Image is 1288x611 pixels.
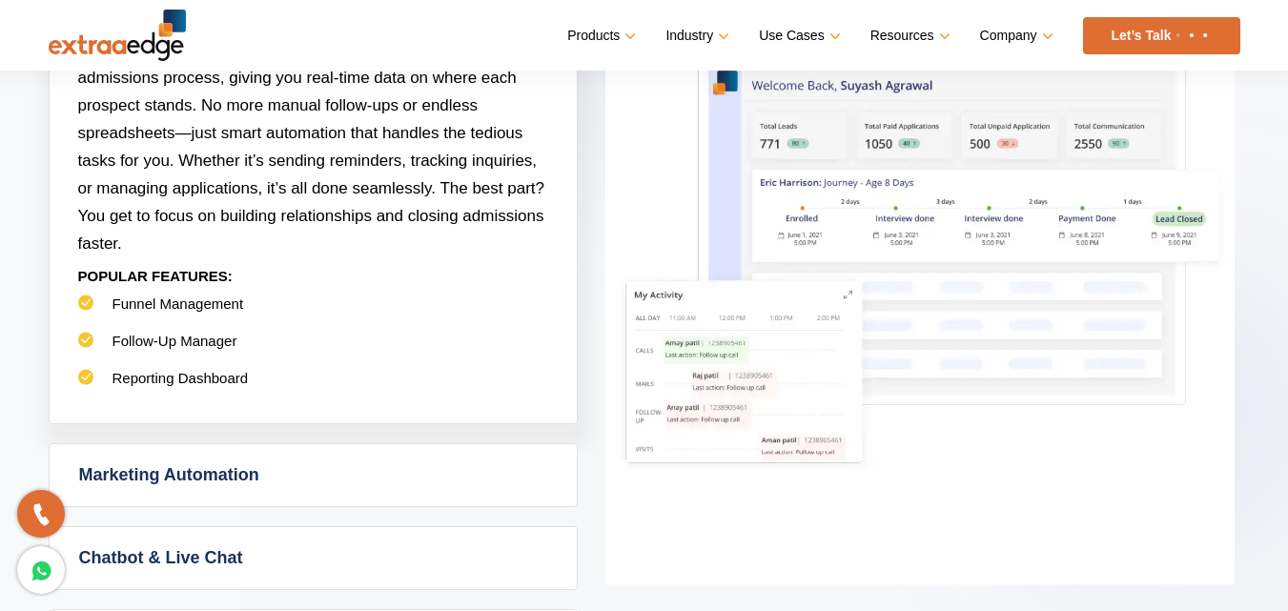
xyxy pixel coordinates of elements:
[567,22,632,50] a: Products
[50,444,577,506] a: Marketing Automation
[50,527,577,589] a: Chatbot & Live Chat
[78,295,548,332] li: Funnel Management
[870,22,947,50] a: Resources
[759,22,836,50] a: Use Cases
[78,369,548,406] li: Reporting Dashboard
[665,22,726,50] a: Industry
[1083,17,1240,54] a: Let’s Talk
[78,332,548,369] li: Follow-Up Manager
[980,22,1050,50] a: Company
[78,257,548,295] p: POPULAR FEATURES:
